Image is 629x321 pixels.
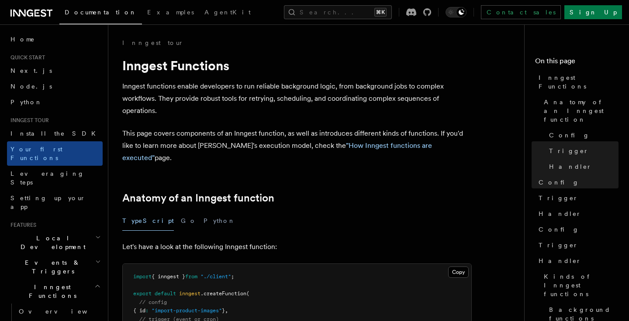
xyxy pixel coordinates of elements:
h1: Inngest Functions [122,58,472,73]
span: Home [10,35,35,44]
a: Handler [535,206,619,222]
span: Overview [19,308,109,315]
span: Kinds of Inngest functions [544,272,619,298]
a: Sign Up [564,5,622,19]
span: "import-product-images" [152,307,222,314]
a: Trigger [546,143,619,159]
a: Config [535,222,619,237]
span: Handler [539,209,581,218]
span: Inngest Functions [7,283,94,300]
p: Inngest functions enable developers to run reliable background logic, from background jobs to com... [122,80,472,117]
span: Documentation [65,9,137,16]
span: Inngest tour [7,117,49,124]
a: Home [7,31,103,47]
span: Trigger [539,241,578,249]
span: from [185,273,197,280]
a: Config [546,127,619,143]
a: Handler [535,253,619,269]
a: Leveraging Steps [7,166,103,190]
span: Events & Triggers [7,258,95,276]
span: { id [133,307,145,314]
span: Local Development [7,234,95,251]
span: Your first Functions [10,146,62,161]
a: Kinds of Inngest functions [540,269,619,302]
span: Config [539,225,579,234]
span: import [133,273,152,280]
button: Copy [448,266,469,278]
button: Events & Triggers [7,255,103,279]
a: Setting up your app [7,190,103,215]
span: export [133,290,152,297]
span: : [145,307,149,314]
span: Setting up your app [10,195,86,210]
a: Contact sales [481,5,561,19]
span: AgentKit [204,9,251,16]
span: Install the SDK [10,130,101,137]
span: Inngest Functions [539,73,619,91]
p: This page covers components of an Inngest function, as well as introduces different kinds of func... [122,127,472,164]
span: , [225,307,228,314]
a: Python [7,94,103,110]
span: Trigger [549,147,589,155]
span: Examples [147,9,194,16]
span: { inngest } [152,273,185,280]
a: Install the SDK [7,126,103,141]
a: Anatomy of an Inngest function [122,192,274,204]
span: "./client" [200,273,231,280]
span: Trigger [539,194,578,202]
a: Examples [142,3,199,24]
span: Quick start [7,54,45,61]
span: Anatomy of an Inngest function [544,98,619,124]
span: Config [549,131,590,140]
a: Trigger [535,190,619,206]
span: } [222,307,225,314]
span: default [155,290,176,297]
p: Let's have a look at the following Inngest function: [122,241,472,253]
span: Features [7,222,36,229]
button: Local Development [7,230,103,255]
span: .createFunction [200,290,246,297]
a: Config [535,174,619,190]
button: Toggle dark mode [446,7,467,17]
kbd: ⌘K [374,8,387,17]
span: ; [231,273,234,280]
a: Inngest tour [122,38,183,47]
a: AgentKit [199,3,256,24]
button: Inngest Functions [7,279,103,304]
button: Search...⌘K [284,5,392,19]
button: TypeScript [122,211,174,231]
span: ( [246,290,249,297]
span: Python [10,99,42,106]
a: Your first Functions [7,141,103,166]
span: Leveraging Steps [10,170,84,186]
button: Python [204,211,235,231]
span: Node.js [10,83,52,90]
a: Documentation [59,3,142,24]
span: // config [139,299,167,305]
a: Handler [546,159,619,174]
a: Inngest Functions [535,70,619,94]
a: Node.js [7,79,103,94]
a: Anatomy of an Inngest function [540,94,619,127]
span: Next.js [10,67,52,74]
a: Next.js [7,63,103,79]
span: Config [539,178,579,187]
h4: On this page [535,56,619,70]
span: Handler [549,162,592,171]
span: Handler [539,256,581,265]
a: Overview [15,304,103,319]
span: inngest [179,290,200,297]
button: Go [181,211,197,231]
a: Trigger [535,237,619,253]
